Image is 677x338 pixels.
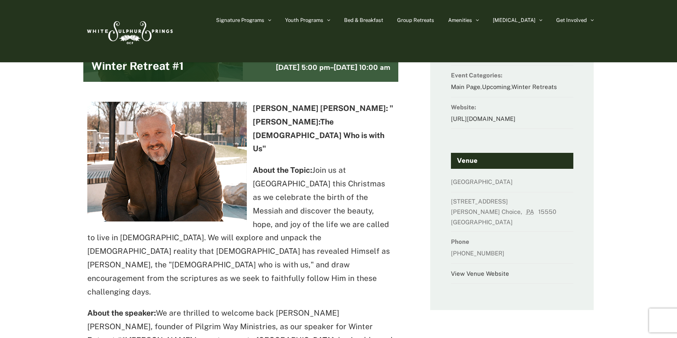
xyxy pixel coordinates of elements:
[451,153,573,169] h4: Venue
[334,63,390,72] span: [DATE] 10:00 am
[451,83,480,90] a: Main Page
[526,208,537,215] abbr: Pennsylvania
[538,208,559,215] span: 15550
[276,62,390,73] h3: -
[482,83,510,90] a: Upcoming
[397,18,434,23] span: Group Retreats
[451,208,521,215] span: [PERSON_NAME] Choice
[344,18,383,23] span: Bed & Breakfast
[451,115,516,122] a: [URL][DOMAIN_NAME]
[253,104,393,153] strong: [PERSON_NAME] [PERSON_NAME]: "[PERSON_NAME]:The [DEMOGRAPHIC_DATA] Who is with Us"
[556,18,587,23] span: Get Involved
[87,308,156,317] b: About the speaker:
[253,166,312,174] strong: About the Topic:
[285,18,323,23] span: Youth Programs
[451,219,515,225] span: [GEOGRAPHIC_DATA]
[448,18,472,23] span: Amenities
[512,83,557,90] a: Winter Retreats
[451,176,573,192] dd: [GEOGRAPHIC_DATA]
[83,12,175,50] img: White Sulphur Springs Logo
[451,198,508,205] span: [STREET_ADDRESS]
[216,18,264,23] span: Signature Programs
[91,60,184,76] h2: Winter Retreat #1
[87,164,394,298] p: Join us at [GEOGRAPHIC_DATA] this Christmas as we celebrate the birth of the Messiah and discover...
[521,208,525,215] span: ,
[451,270,509,277] a: View Venue Website
[276,63,330,72] span: [DATE] 5:00 pm
[451,236,573,247] dt: Phone
[493,18,535,23] span: [MEDICAL_DATA]
[451,247,573,263] dd: [PHONE_NUMBER]
[451,101,573,113] dt: Website:
[451,81,573,97] dd: , ,
[451,69,573,81] dt: Event Categories:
